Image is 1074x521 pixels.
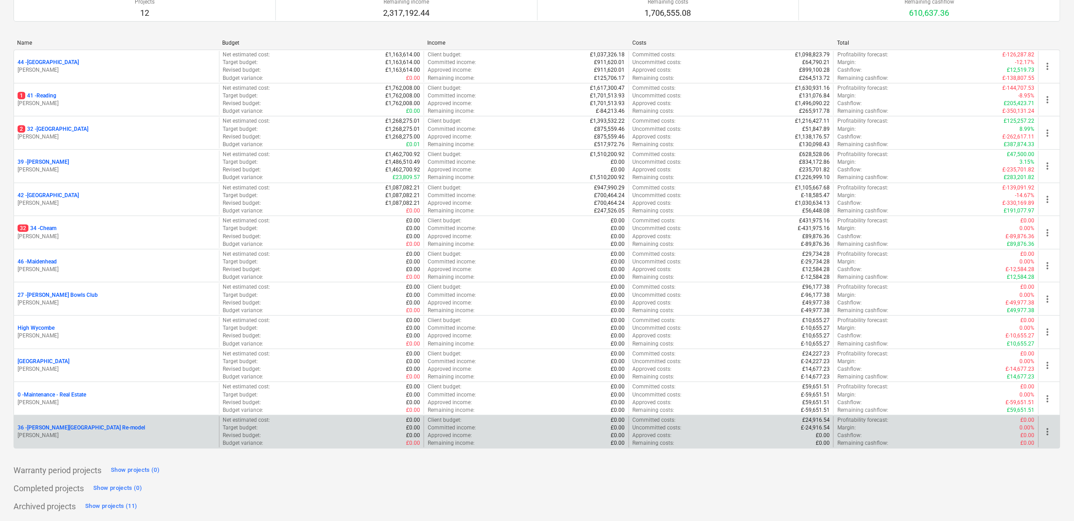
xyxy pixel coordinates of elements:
[18,125,25,133] span: 2
[799,74,830,82] p: £264,513.72
[428,184,462,192] p: Client budget :
[1020,225,1035,232] p: 0.00%
[905,8,954,18] p: 610,637.36
[837,74,888,82] p: Remaining cashflow :
[799,158,830,166] p: £834,172.86
[1020,158,1035,166] p: 3.15%
[611,258,625,266] p: £0.00
[837,184,888,192] p: Profitability forecast :
[594,74,625,82] p: £125,706.17
[428,250,462,258] p: Client budget :
[799,151,830,158] p: £628,528.06
[18,92,56,100] p: 41 - Reading
[18,391,86,399] p: 0 - Maintenance - Real Estate
[795,133,830,141] p: £1,138,176.57
[428,59,476,66] p: Committed income :
[1020,258,1035,266] p: 0.00%
[611,266,625,273] p: £0.00
[837,117,888,125] p: Profitability forecast :
[383,8,430,18] p: 2,317,192.44
[633,184,676,192] p: Committed costs :
[1042,61,1053,72] span: more_vert
[802,125,830,133] p: £51,847.89
[223,158,258,166] p: Target budget :
[801,258,830,266] p: £-29,734.28
[385,199,420,207] p: £1,087,082.21
[1007,273,1035,281] p: £12,584.28
[385,158,420,166] p: £1,486,510.49
[837,107,888,115] p: Remaining cashflow :
[1021,217,1035,225] p: £0.00
[802,250,830,258] p: £29,734.28
[18,299,215,307] p: [PERSON_NAME]
[18,59,79,66] p: 44 - [GEOGRAPHIC_DATA]
[594,125,625,133] p: £875,559.46
[802,266,830,273] p: £12,584.28
[633,192,682,199] p: Uncommitted costs :
[223,107,264,115] p: Budget variance :
[1004,117,1035,125] p: £125,257.22
[223,184,270,192] p: Net estimated cost :
[837,40,1035,46] div: Total
[633,233,672,240] p: Approved costs :
[223,51,270,59] p: Net estimated cost :
[611,233,625,240] p: £0.00
[385,92,420,100] p: £1,762,008.00
[594,207,625,215] p: £247,526.05
[632,40,830,46] div: Costs
[223,199,261,207] p: Revised budget :
[223,84,270,92] p: Net estimated cost :
[611,217,625,225] p: £0.00
[223,258,258,266] p: Target budget :
[385,133,420,141] p: £1,268,275.00
[428,125,476,133] p: Committed income :
[393,174,420,181] p: £23,809.57
[18,424,215,439] div: 36 -[PERSON_NAME][GEOGRAPHIC_DATA] Re-model[PERSON_NAME]
[611,158,625,166] p: £0.00
[1021,250,1035,258] p: £0.00
[428,192,476,199] p: Committed income :
[18,258,215,273] div: 46 -Maidenhead[PERSON_NAME]
[590,151,625,158] p: £1,510,200.92
[223,151,270,158] p: Net estimated cost :
[837,59,856,66] p: Margin :
[837,240,888,248] p: Remaining cashflow :
[428,66,472,74] p: Approved income :
[799,141,830,148] p: £130,098.43
[18,192,79,199] p: 42 - [GEOGRAPHIC_DATA]
[633,59,682,66] p: Uncommitted costs :
[223,240,264,248] p: Budget variance :
[837,100,862,107] p: Cashflow :
[1004,174,1035,181] p: £283,201.82
[799,217,830,225] p: £431,975.16
[633,84,676,92] p: Committed costs :
[1006,233,1035,240] p: £-89,876.36
[1003,166,1035,174] p: £-235,701.82
[594,59,625,66] p: £911,620.01
[837,192,856,199] p: Margin :
[837,207,888,215] p: Remaining cashflow :
[428,166,472,174] p: Approved income :
[795,117,830,125] p: £1,216,427.11
[799,107,830,115] p: £265,917.78
[611,283,625,291] p: £0.00
[594,133,625,141] p: £875,559.46
[799,166,830,174] p: £235,701.82
[406,107,420,115] p: £0.00
[18,66,215,74] p: [PERSON_NAME]
[223,250,270,258] p: Net estimated cost :
[223,133,261,141] p: Revised budget :
[837,233,862,240] p: Cashflow :
[93,483,142,493] div: Show projects (0)
[837,92,856,100] p: Margin :
[633,100,672,107] p: Approved costs :
[18,158,215,174] div: 39 -[PERSON_NAME][PERSON_NAME]
[1004,100,1035,107] p: £205,423.71
[633,217,676,225] p: Committed costs :
[18,225,28,232] span: 32
[18,358,215,373] div: [GEOGRAPHIC_DATA][PERSON_NAME]
[1042,128,1053,138] span: more_vert
[428,133,472,141] p: Approved income :
[633,125,682,133] p: Uncommitted costs :
[795,199,830,207] p: £1,030,634.13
